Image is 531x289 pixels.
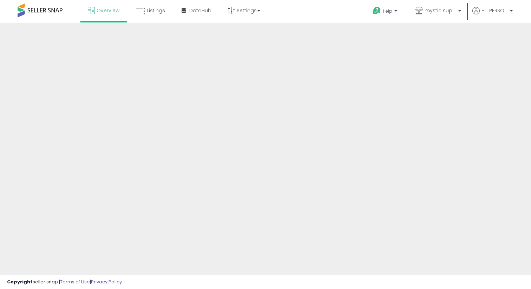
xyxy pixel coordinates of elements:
span: mystic supply [425,7,456,14]
i: Get Help [372,6,381,15]
a: Terms of Use [60,278,90,285]
span: Listings [147,7,165,14]
a: Privacy Policy [91,278,122,285]
span: DataHub [189,7,211,14]
div: seller snap | | [7,279,122,285]
a: Hi [PERSON_NAME] [472,7,513,23]
span: Help [383,8,392,14]
span: Overview [97,7,119,14]
span: Hi [PERSON_NAME] [481,7,508,14]
strong: Copyright [7,278,33,285]
a: Help [367,1,404,23]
